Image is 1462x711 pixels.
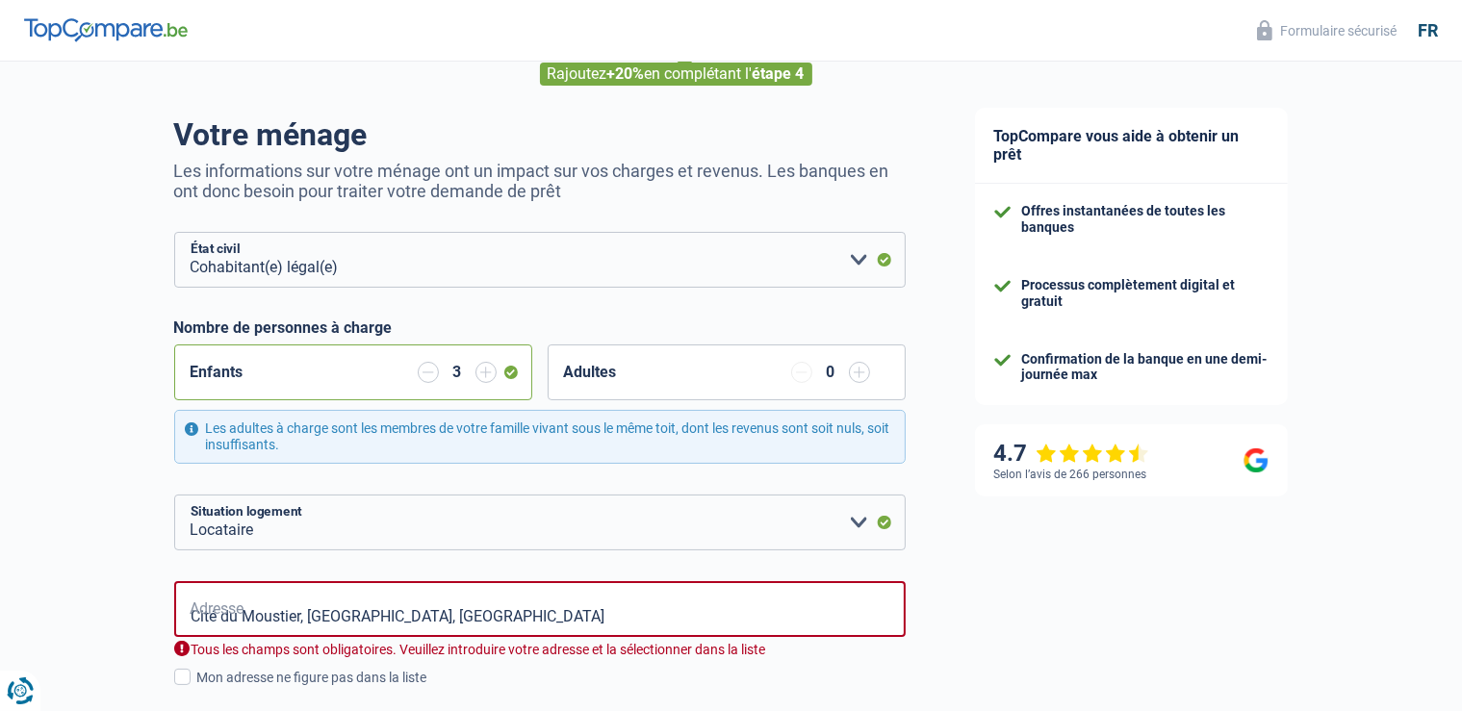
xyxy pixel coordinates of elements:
[994,468,1147,481] div: Selon l’avis de 266 personnes
[994,440,1149,468] div: 4.7
[1418,20,1438,41] div: fr
[607,64,645,83] span: +20%
[1022,351,1269,384] div: Confirmation de la banque en une demi-journée max
[174,581,906,637] input: Sélectionnez votre adresse dans la barre de recherche
[1022,203,1269,236] div: Offres instantanées de toutes les banques
[753,64,805,83] span: étape 4
[197,668,906,688] div: Mon adresse ne figure pas dans la liste
[1245,14,1408,46] button: Formulaire sécurisé
[174,161,906,201] p: Les informations sur votre ménage ont un impact sur vos charges et revenus. Les banques en ont do...
[1022,277,1269,310] div: Processus complètement digital et gratuit
[449,365,466,380] div: 3
[822,365,839,380] div: 0
[24,18,188,41] img: TopCompare Logo
[174,641,906,659] div: Tous les champs sont obligatoires. Veuillez introduire votre adresse et la sélectionner dans la l...
[174,116,906,153] h1: Votre ménage
[174,410,906,464] div: Les adultes à charge sont les membres de votre famille vivant sous le même toit, dont les revenus...
[5,620,6,621] img: Advertisement
[975,108,1288,184] div: TopCompare vous aide à obtenir un prêt
[564,365,617,380] label: Adultes
[540,63,812,86] div: Rajoutez en complétant l'
[191,365,244,380] label: Enfants
[174,318,393,337] label: Nombre de personnes à charge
